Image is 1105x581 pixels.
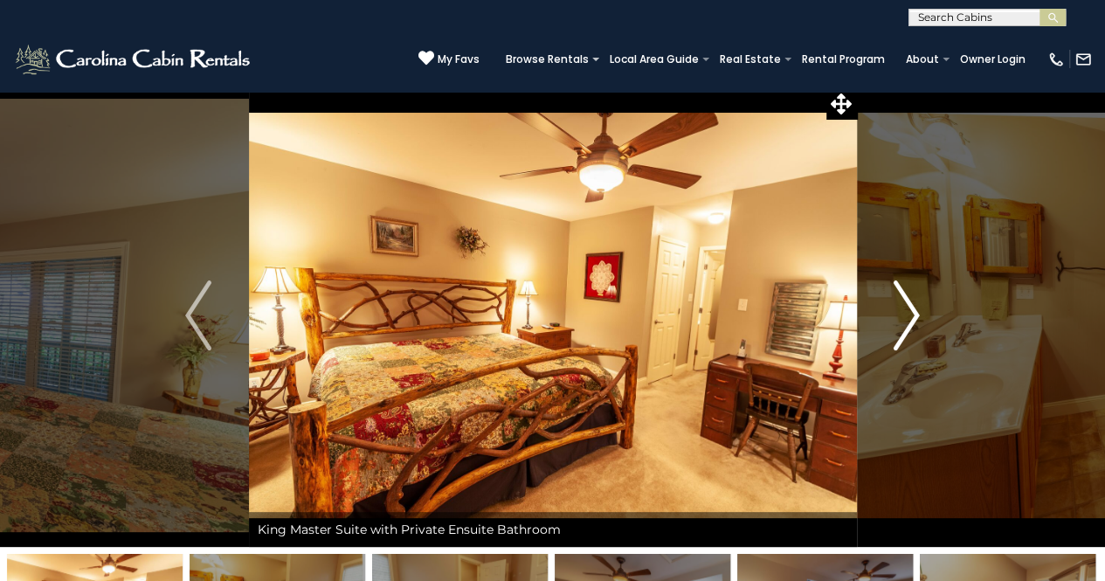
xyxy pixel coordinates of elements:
[249,512,857,547] div: King Master Suite with Private Ensuite Bathroom
[497,47,597,72] a: Browse Rentals
[897,47,948,72] a: About
[438,52,480,67] span: My Favs
[1047,51,1065,68] img: phone-regular-white.png
[418,50,480,68] a: My Favs
[1074,51,1092,68] img: mail-regular-white.png
[148,84,249,547] button: Previous
[185,280,211,350] img: arrow
[894,280,920,350] img: arrow
[13,42,255,77] img: White-1-2.png
[601,47,708,72] a: Local Area Guide
[711,47,790,72] a: Real Estate
[793,47,894,72] a: Rental Program
[951,47,1034,72] a: Owner Login
[856,84,957,547] button: Next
